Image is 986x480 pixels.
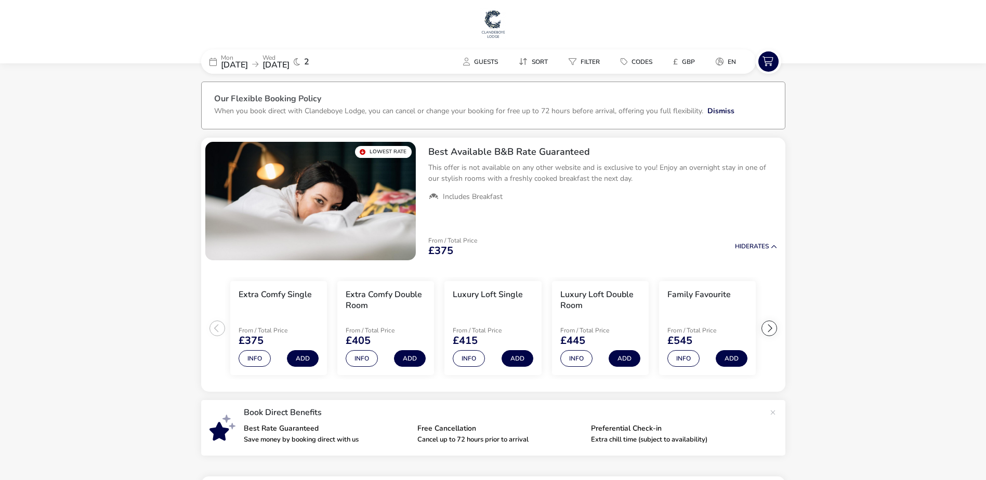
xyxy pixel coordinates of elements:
[682,58,695,66] span: GBP
[510,54,560,69] naf-pibe-menu-bar-item: Sort
[609,350,640,367] button: Add
[665,54,707,69] naf-pibe-menu-bar-item: £GBP
[244,436,409,443] p: Save money by booking direct with us
[667,336,692,346] span: £545
[735,242,750,250] span: Hide
[735,243,777,250] button: HideRates
[262,59,290,71] span: [DATE]
[428,146,777,158] h2: Best Available B&B Rate Guaranteed
[221,59,248,71] span: [DATE]
[560,289,640,311] h3: Luxury Loft Double Room
[707,54,748,69] naf-pibe-menu-bar-item: en
[707,54,744,69] button: en
[244,408,765,417] p: Book Direct Benefits
[332,277,439,380] swiper-slide: 2 / 6
[428,162,777,184] p: This offer is not available on any other website and is exclusive to you! Enjoy an overnight stay...
[420,138,785,210] div: Best Available B&B Rate GuaranteedThis offer is not available on any other website and is exclusi...
[707,105,734,116] button: Dismiss
[474,58,498,66] span: Guests
[532,58,548,66] span: Sort
[346,327,419,334] p: From / Total Price
[417,425,583,432] p: Free Cancellation
[225,277,332,380] swiper-slide: 1 / 6
[453,336,478,346] span: £415
[510,54,556,69] button: Sort
[560,327,634,334] p: From / Total Price
[581,58,600,66] span: Filter
[612,54,661,69] button: Codes
[417,436,583,443] p: Cancel up to 72 hours prior to arrival
[394,350,426,367] button: Add
[214,106,703,116] p: When you book direct with Clandeboye Lodge, you can cancel or change your booking for free up to ...
[673,57,678,67] i: £
[239,327,312,334] p: From / Total Price
[428,246,453,256] span: £375
[453,289,523,300] h3: Luxury Loft Single
[239,350,271,367] button: Info
[667,350,700,367] button: Info
[221,55,248,61] p: Mon
[239,336,264,346] span: £375
[665,54,703,69] button: £GBP
[439,277,546,380] swiper-slide: 3 / 6
[591,436,756,443] p: Extra chill time (subject to availability)
[346,289,426,311] h3: Extra Comfy Double Room
[560,54,612,69] naf-pibe-menu-bar-item: Filter
[428,237,477,244] p: From / Total Price
[201,49,357,74] div: Mon[DATE]Wed[DATE]2
[443,192,503,202] span: Includes Breakfast
[355,146,412,158] div: Lowest Rate
[455,54,506,69] button: Guests
[728,58,736,66] span: en
[761,277,868,380] swiper-slide: 6 / 6
[239,289,312,300] h3: Extra Comfy Single
[304,58,309,66] span: 2
[654,277,761,380] swiper-slide: 5 / 6
[214,95,772,105] h3: Our Flexible Booking Policy
[262,55,290,61] p: Wed
[667,289,731,300] h3: Family Favourite
[244,425,409,432] p: Best Rate Guaranteed
[480,8,506,39] img: Main Website
[560,350,593,367] button: Info
[205,142,416,260] swiper-slide: 1 / 1
[667,327,741,334] p: From / Total Price
[547,277,654,380] swiper-slide: 4 / 6
[346,350,378,367] button: Info
[453,350,485,367] button: Info
[612,54,665,69] naf-pibe-menu-bar-item: Codes
[632,58,652,66] span: Codes
[560,336,585,346] span: £445
[502,350,533,367] button: Add
[346,336,371,346] span: £405
[591,425,756,432] p: Preferential Check-in
[287,350,319,367] button: Add
[560,54,608,69] button: Filter
[716,350,747,367] button: Add
[453,327,527,334] p: From / Total Price
[455,54,510,69] naf-pibe-menu-bar-item: Guests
